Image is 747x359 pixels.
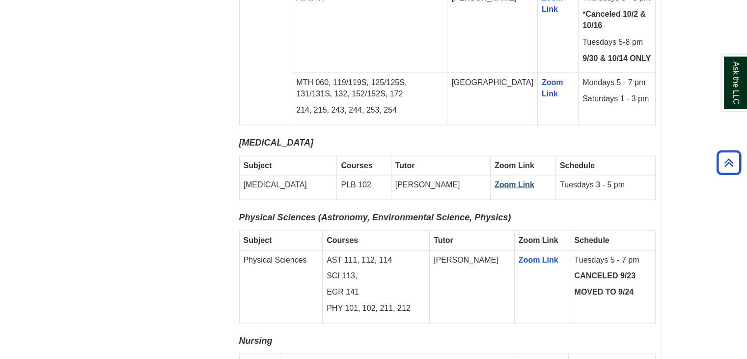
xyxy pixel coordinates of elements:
strong: Zoom Link [519,236,558,244]
strong: Courses [327,236,358,244]
strong: *Canceled 10/2 & 10/16 [582,10,646,30]
strong: Zoom Link [495,161,534,169]
strong: Subject [244,236,272,244]
td: [PERSON_NAME] [391,175,490,200]
p: PHY 101, 102, 211, 212 [327,302,425,314]
a: Back to Top [713,156,745,169]
p: EGR 141 [327,286,425,298]
i: Nursing [239,335,273,345]
strong: Schedule [560,161,595,169]
strong: CANCELED 9/23 [574,271,635,279]
p: Tuesdays 5 - 7 pm [574,254,651,266]
p: SCI 113, [327,270,425,281]
strong: Tutor [395,161,415,169]
i: Physical Sciences (Astronomy, Environmental Science, Physics) [239,212,511,222]
a: Zoom Link [519,255,558,264]
strong: Subject [244,161,272,169]
p: Tuesdays 5-8 pm [582,36,651,48]
strong: Schedule [574,236,609,244]
strong: Courses [341,161,372,169]
p: Mondays 5 - 7 pm [582,77,651,88]
p: AST 111, 112, 114 [327,254,425,266]
i: [MEDICAL_DATA] [239,137,313,147]
p: MTH 060, 119/119S, 125/125S, 131/131S, 132, 152/152S, 172 [296,77,443,99]
strong: Tutor [434,236,453,244]
p: Tuesdays 3 - 5 pm [560,179,651,190]
p: 214, 215, 243, 244, 253, 254 [296,104,443,116]
a: Zoom Link [495,180,534,188]
td: [GEOGRAPHIC_DATA] [447,73,538,125]
a: Zoom Link [542,78,563,97]
p: PLB 102 [341,179,387,190]
strong: 9/30 & 10/14 ONLY [582,54,651,62]
td: [MEDICAL_DATA] [239,175,337,200]
td: Physical Sciences [239,250,323,323]
td: [PERSON_NAME] [430,250,515,323]
p: Saturdays 1 - 3 pm [582,93,651,104]
strong: MOVED TO 9/24 [574,287,634,296]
